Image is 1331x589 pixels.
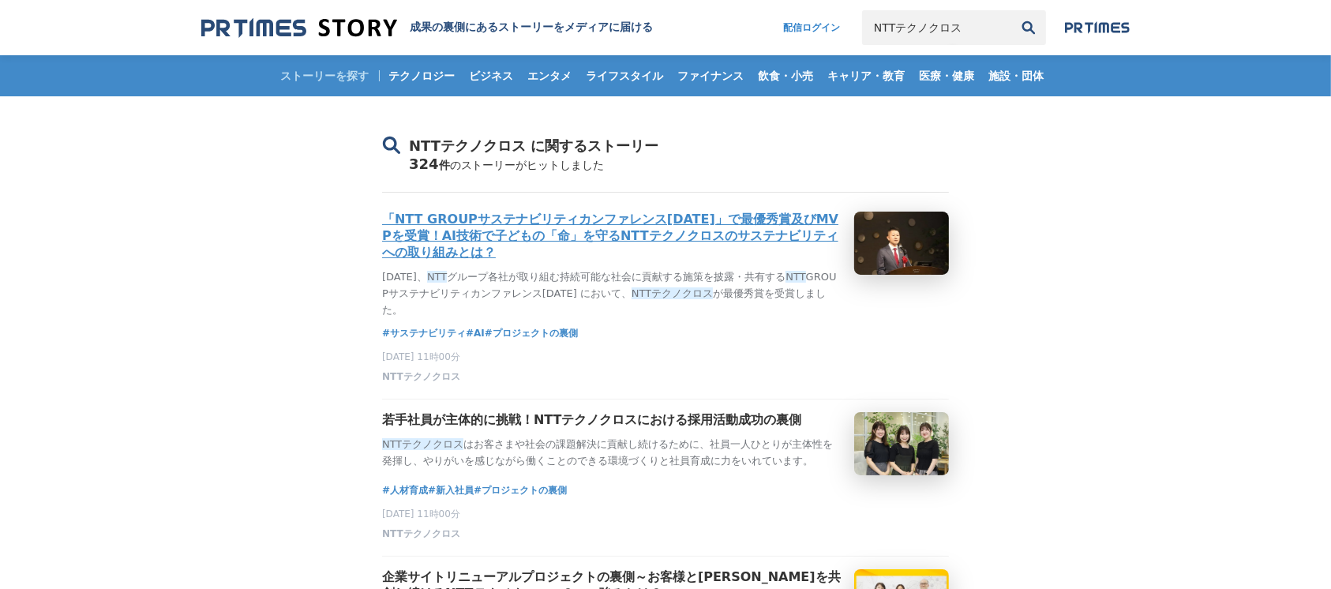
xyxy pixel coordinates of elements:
span: 医療・健康 [913,69,981,83]
span: キャリア・教育 [822,69,912,83]
div: 324 [382,156,949,193]
a: #AI [466,325,485,341]
span: ビジネス [463,69,520,83]
p: はお客さまや社会の課題解決に貢献し続けるために、社員一人ひとりが主体性を発揮し、やりがいを感じながら働くことのできる環境づくりと社員育成に力をいれています。 [382,437,842,470]
a: 医療・健康 [913,55,981,96]
em: クロス [682,287,713,299]
span: NTTテクノクロス [382,370,460,384]
a: キャリア・教育 [822,55,912,96]
p: [DATE] 11時00分 [382,508,949,521]
span: NTTテクノクロス に関するストーリー [409,137,658,154]
a: 成果の裏側にあるストーリーをメディアに届ける 成果の裏側にあるストーリーをメディアに届ける [201,17,653,39]
span: 件 [439,159,450,171]
a: NTTテクノクロス [382,375,460,386]
h3: 「NTT GROUPサステナビリティカンファレンス[DATE]」で最優秀賞及びMVPを受賞！AI技術で子どもの「命」を守るNTTテクノクロスのサステナビリティへの取り組みとは？ [382,212,842,261]
a: 「NTT GROUPサステナビリティカンファレンス[DATE]」で最優秀賞及びMVPを受賞！AI技術で子どもの「命」を守るNTTテクノクロスのサステナビリティへの取り組みとは？[DATE]、NT... [382,212,949,318]
a: #新入社員 [428,482,474,498]
img: 成果の裏側にあるストーリーをメディアに届ける [201,17,397,39]
a: ライフスタイル [580,55,670,96]
a: #プロジェクトの裏側 [474,482,567,498]
span: テクノロジー [383,69,462,83]
em: NTT [427,271,447,283]
a: #人材育成 [382,482,428,498]
a: ビジネス [463,55,520,96]
span: NTTテクノクロス [382,527,460,541]
button: 検索 [1011,10,1046,45]
a: テクノロジー [383,55,462,96]
em: テクノ [651,287,682,299]
a: 飲食・小売 [752,55,820,96]
em: NTT [785,271,805,283]
span: ファイナンス [672,69,751,83]
a: NTTテクノクロス [382,532,460,543]
img: prtimes [1065,21,1130,34]
a: ファイナンス [672,55,751,96]
a: #プロジェクトの裏側 [485,325,578,341]
span: 施設・団体 [983,69,1051,83]
em: NTT [632,287,651,299]
a: エンタメ [522,55,579,96]
a: 配信ログイン [767,10,856,45]
span: ライフスタイル [580,69,670,83]
a: #サステナビリティ [382,325,466,341]
p: [DATE]、 グループ各社が取り組む持続可能な社会に貢献する施策を披露・共有する GROUPサステナビリティカンファレンス[DATE] において、 が最優秀賞を受賞しました。 [382,269,842,318]
a: 若手社員が主体的に挑戦！NTTテクノクロスにおける採用活動成功の裏側NTTテクノクロスはお客さまや社会の課題解決に貢献し続けるために、社員一人ひとりが主体性を発揮し、やりがいを感じながら働くこと... [382,412,949,475]
input: キーワードで検索 [862,10,1011,45]
a: 施設・団体 [983,55,1051,96]
em: NTT [382,438,402,450]
h3: 若手社員が主体的に挑戦！NTTテクノクロスにおける採用活動成功の裏側 [382,412,802,429]
span: 飲食・小売 [752,69,820,83]
p: [DATE] 11時00分 [382,351,949,364]
span: のストーリーがヒットしました [450,159,605,171]
h1: 成果の裏側にあるストーリーをメディアに届ける [410,21,653,35]
span: エンタメ [522,69,579,83]
em: クロス [433,438,463,450]
em: テクノ [402,438,433,450]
